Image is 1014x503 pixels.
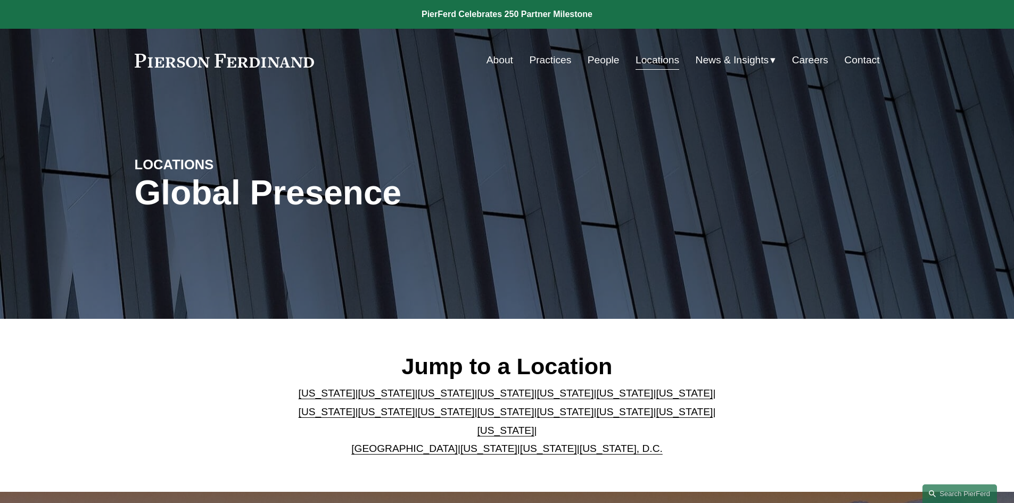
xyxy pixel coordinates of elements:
p: | | | | | | | | | | | | | | | | | | [290,384,724,458]
a: About [487,50,513,70]
span: News & Insights [696,51,769,70]
a: [US_STATE] [656,406,713,417]
h1: Global Presence [135,174,631,212]
a: [US_STATE] [656,387,713,399]
a: Careers [792,50,828,70]
a: [US_STATE] [358,387,415,399]
a: [GEOGRAPHIC_DATA] [351,443,458,454]
a: [US_STATE] [537,406,593,417]
a: [US_STATE] [299,406,356,417]
a: [US_STATE] [596,406,653,417]
a: [US_STATE] [358,406,415,417]
a: Contact [844,50,879,70]
h2: Jump to a Location [290,352,724,380]
a: [US_STATE], D.C. [580,443,663,454]
a: [US_STATE] [537,387,593,399]
a: folder dropdown [696,50,776,70]
a: People [588,50,620,70]
a: [US_STATE] [477,425,534,436]
a: [US_STATE] [418,406,475,417]
a: Locations [636,50,679,70]
a: Practices [529,50,571,70]
a: [US_STATE] [460,443,517,454]
h4: LOCATIONS [135,156,321,173]
a: [US_STATE] [418,387,475,399]
a: [US_STATE] [520,443,577,454]
a: [US_STATE] [477,406,534,417]
a: [US_STATE] [477,387,534,399]
a: Search this site [922,484,997,503]
a: [US_STATE] [596,387,653,399]
a: [US_STATE] [299,387,356,399]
